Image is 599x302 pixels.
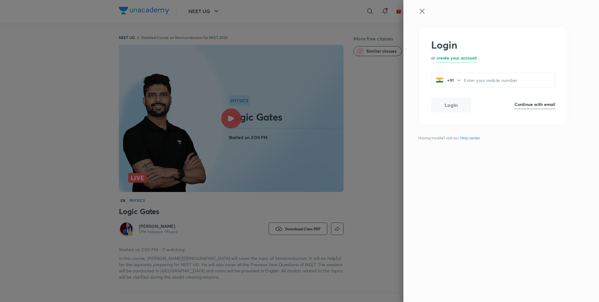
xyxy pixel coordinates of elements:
[418,135,483,141] span: Having trouble? visit our
[431,39,555,51] h2: Login
[514,101,555,108] h6: Continue with email
[514,101,555,109] a: Continue with email
[436,55,477,63] a: create your account
[431,55,435,63] p: or
[436,55,477,61] h6: create your account
[443,77,456,84] p: +91
[436,76,443,84] img: India
[431,98,471,113] button: Login
[464,74,555,87] input: Enter your mobile number
[459,135,481,141] a: Help center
